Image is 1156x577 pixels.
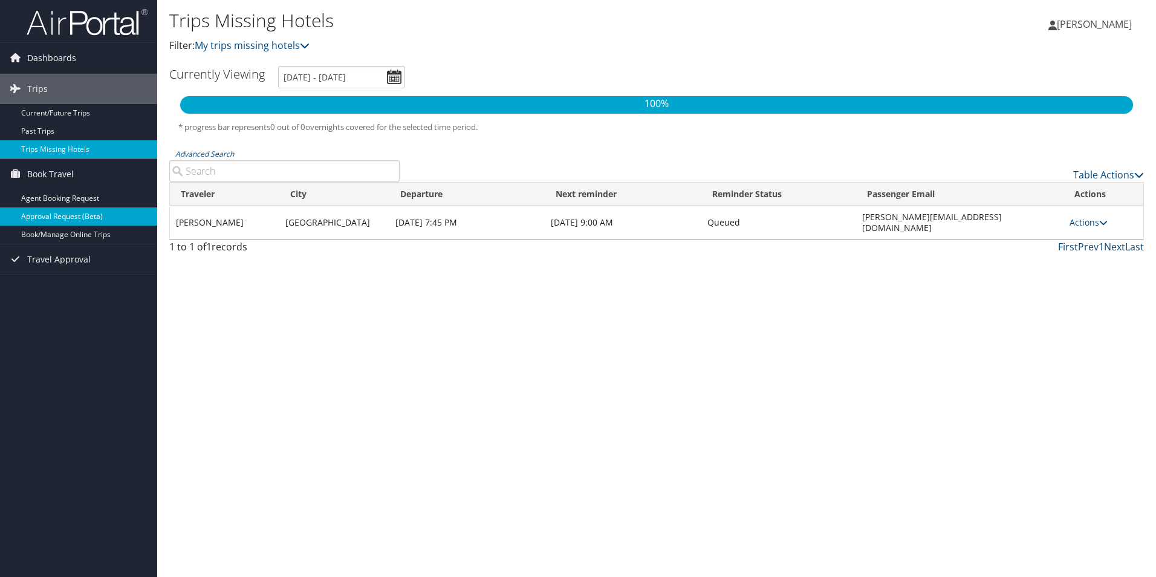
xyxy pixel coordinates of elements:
h3: Currently Viewing [169,66,265,82]
td: [PERSON_NAME][EMAIL_ADDRESS][DOMAIN_NAME] [856,206,1064,239]
h5: * progress bar represents overnights covered for the selected time period. [178,122,1135,133]
th: Passenger Email: activate to sort column ascending [856,183,1064,206]
span: Book Travel [27,159,74,189]
a: Advanced Search [175,149,234,159]
th: City: activate to sort column ascending [279,183,389,206]
a: First [1058,240,1078,253]
a: Last [1125,240,1144,253]
input: [DATE] - [DATE] [278,66,405,88]
span: Travel Approval [27,244,91,275]
th: Departure: activate to sort column descending [389,183,545,206]
td: [DATE] 7:45 PM [389,206,545,239]
span: [PERSON_NAME] [1057,18,1132,31]
img: airportal-logo.png [27,8,148,36]
a: Next [1104,240,1125,253]
span: Dashboards [27,43,76,73]
th: Actions [1063,183,1143,206]
span: 1 [206,240,212,253]
th: Traveler: activate to sort column ascending [170,183,279,206]
td: [PERSON_NAME] [170,206,279,239]
th: Next reminder [545,183,701,206]
span: 0 out of 0 [270,122,305,132]
td: [GEOGRAPHIC_DATA] [279,206,389,239]
a: Prev [1078,240,1099,253]
p: Filter: [169,38,819,54]
th: Reminder Status [701,183,856,206]
span: Trips [27,74,48,104]
a: Actions [1070,217,1108,228]
a: My trips missing hotels [195,39,310,52]
a: [PERSON_NAME] [1048,6,1144,42]
td: Queued [701,206,856,239]
input: Advanced Search [169,160,400,182]
p: 100% [180,96,1133,112]
a: Table Actions [1073,168,1144,181]
td: [DATE] 9:00 AM [545,206,701,239]
div: 1 to 1 of records [169,240,400,260]
h1: Trips Missing Hotels [169,8,819,33]
a: 1 [1099,240,1104,253]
